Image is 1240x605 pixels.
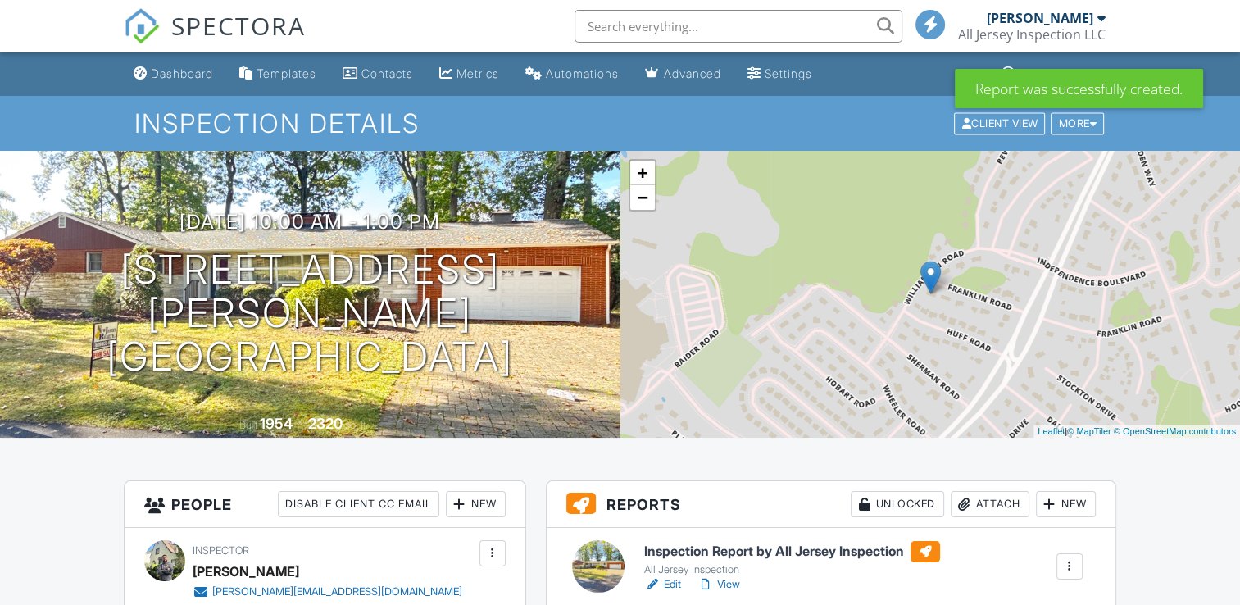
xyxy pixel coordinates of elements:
a: Inspection Report by All Jersey Inspection All Jersey Inspection [644,541,940,577]
h1: Inspection Details [134,109,1106,138]
div: Advanced [664,66,721,80]
a: Leaflet [1038,426,1065,436]
a: SPECTORA [124,22,306,57]
a: Templates [233,59,323,89]
div: Attach [951,491,1029,517]
div: Dashboard [151,66,213,80]
div: Unlocked [851,491,944,517]
div: 1954 [260,415,293,432]
div: All Jersey Inspection LLC [958,26,1106,43]
h1: [STREET_ADDRESS][PERSON_NAME] [GEOGRAPHIC_DATA] [26,248,594,378]
span: SPECTORA [171,8,306,43]
a: Settings [741,59,819,89]
div: More [1051,112,1104,134]
h3: People [125,481,525,528]
div: All Jersey Inspection [644,563,940,576]
div: Report was successfully created. [955,69,1203,108]
div: New [1036,491,1096,517]
span: sq. ft. [345,419,368,431]
div: Automations [546,66,619,80]
div: New [446,491,506,517]
a: [PERSON_NAME][EMAIL_ADDRESS][DOMAIN_NAME] [193,584,462,600]
h3: Reports [547,481,1115,528]
input: Search everything... [575,10,902,43]
div: 2320 [308,415,343,432]
div: | [1033,425,1240,439]
a: Zoom out [630,185,655,210]
a: View [697,576,740,593]
div: Metrics [456,66,499,80]
h6: Inspection Report by All Jersey Inspection [644,541,940,562]
a: Metrics [433,59,506,89]
a: Edit [644,576,681,593]
a: Client View [952,116,1049,129]
div: Templates [257,66,316,80]
a: Contacts [336,59,420,89]
div: Client View [954,112,1045,134]
a: Automations (Basic) [519,59,625,89]
div: [PERSON_NAME] [193,559,299,584]
span: Inspector [193,544,249,557]
div: Disable Client CC Email [278,491,439,517]
div: [PERSON_NAME][EMAIL_ADDRESS][DOMAIN_NAME] [212,585,462,598]
div: Settings [765,66,812,80]
a: Support Center [995,59,1113,89]
div: Contacts [361,66,413,80]
span: Built [239,419,257,431]
a: © MapTiler [1067,426,1111,436]
h3: [DATE] 10:00 am - 1:00 pm [179,211,440,233]
div: [PERSON_NAME] [987,10,1093,26]
a: Dashboard [127,59,220,89]
img: The Best Home Inspection Software - Spectora [124,8,160,44]
a: © OpenStreetMap contributors [1114,426,1236,436]
a: Zoom in [630,161,655,185]
a: Advanced [638,59,728,89]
